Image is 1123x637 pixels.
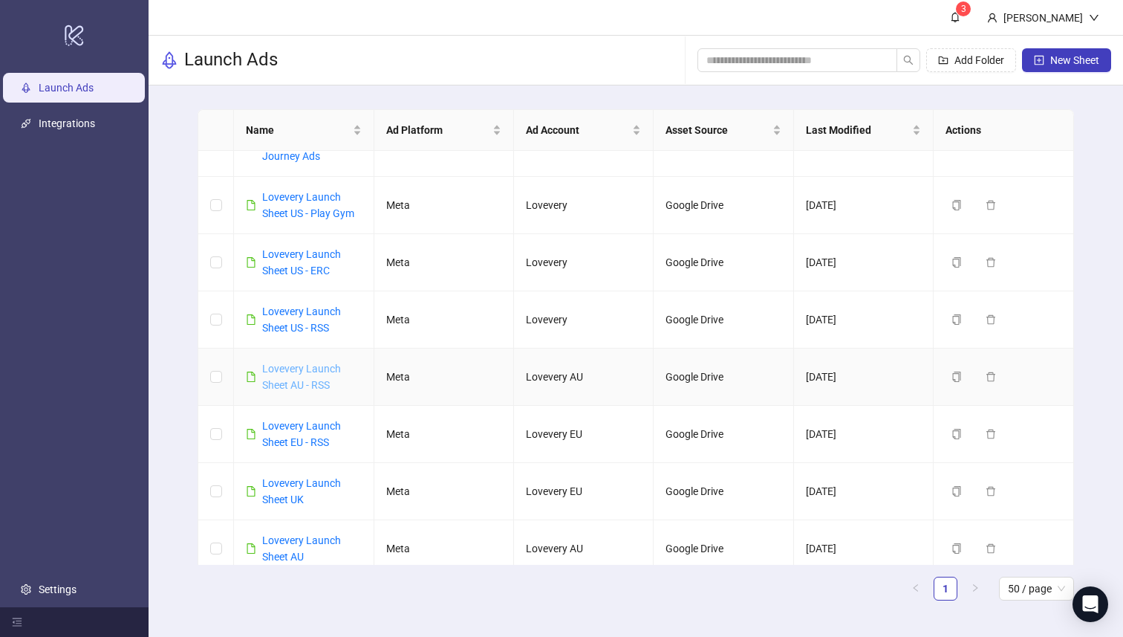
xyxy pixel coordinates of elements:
[246,429,256,439] span: file
[246,372,256,382] span: file
[1008,578,1065,600] span: 50 / page
[1089,13,1099,23] span: down
[1072,586,1108,622] div: Open Intercom Messenger
[654,520,793,578] td: Google Drive
[963,577,987,601] li: Next Page
[934,110,1073,151] th: Actions
[986,314,996,325] span: delete
[234,110,374,151] th: Name
[374,406,514,463] td: Meta
[951,372,962,382] span: copy
[934,578,957,600] a: 1
[986,372,996,382] span: delete
[794,291,934,349] td: [DATE]
[184,48,278,72] h3: Launch Ads
[654,291,793,349] td: Google Drive
[999,577,1074,601] div: Page Size
[926,48,1016,72] button: Add Folder
[514,177,654,234] td: Lovevery
[12,617,22,627] span: menu-fold
[246,200,256,210] span: file
[956,1,971,16] sup: 3
[514,234,654,291] td: Lovevery
[997,10,1089,26] div: [PERSON_NAME]
[262,420,341,448] a: Lovevery Launch Sheet EU - RSS
[794,520,934,578] td: [DATE]
[514,406,654,463] td: Lovevery EU
[904,577,928,601] button: left
[954,54,1004,66] span: Add Folder
[1050,54,1099,66] span: New Sheet
[961,4,966,14] span: 3
[39,83,94,94] a: Launch Ads
[514,520,654,578] td: Lovevery AU
[951,314,962,325] span: copy
[963,577,987,601] button: right
[986,543,996,554] span: delete
[794,463,934,520] td: [DATE]
[514,463,654,520] td: Lovevery EU
[374,291,514,349] td: Meta
[654,234,793,291] td: Google Drive
[160,51,178,69] span: rocket
[951,486,962,497] span: copy
[39,583,77,595] a: Settings
[971,583,980,592] span: right
[951,429,962,439] span: copy
[665,122,769,138] span: Asset Source
[262,248,341,277] a: Lovevery Launch Sheet US - ERC
[986,257,996,268] span: delete
[794,406,934,463] td: [DATE]
[246,314,256,325] span: file
[934,577,957,601] li: 1
[794,234,934,291] td: [DATE]
[1022,48,1111,72] button: New Sheet
[950,12,960,22] span: bell
[794,349,934,406] td: [DATE]
[246,257,256,268] span: file
[806,122,909,138] span: Last Modified
[374,463,514,520] td: Meta
[514,291,654,349] td: Lovevery
[794,110,934,151] th: Last Modified
[951,200,962,210] span: copy
[654,177,793,234] td: Google Drive
[986,486,996,497] span: delete
[987,13,997,23] span: user
[386,122,489,138] span: Ad Platform
[374,520,514,578] td: Meta
[39,118,95,130] a: Integrations
[514,110,654,151] th: Ad Account
[262,477,341,505] a: Lovevery Launch Sheet UK
[246,486,256,497] span: file
[794,177,934,234] td: [DATE]
[514,349,654,406] td: Lovevery AU
[986,200,996,210] span: delete
[903,55,914,65] span: search
[374,234,514,291] td: Meta
[262,363,341,391] a: Lovevery Launch Sheet AU - RSS
[246,122,349,138] span: Name
[654,406,793,463] td: Google Drive
[374,349,514,406] td: Meta
[654,463,793,520] td: Google Drive
[526,122,629,138] span: Ad Account
[654,110,793,151] th: Asset Source
[246,543,256,554] span: file
[1034,55,1044,65] span: plus-square
[951,543,962,554] span: copy
[986,429,996,439] span: delete
[262,534,341,563] a: Lovevery Launch Sheet AU
[654,349,793,406] td: Google Drive
[262,305,341,334] a: Lovevery Launch Sheet US - RSS
[374,110,514,151] th: Ad Platform
[911,583,920,592] span: left
[262,191,354,219] a: Lovevery Launch Sheet US - Play Gym
[374,177,514,234] td: Meta
[938,55,948,65] span: folder-add
[951,257,962,268] span: copy
[904,577,928,601] li: Previous Page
